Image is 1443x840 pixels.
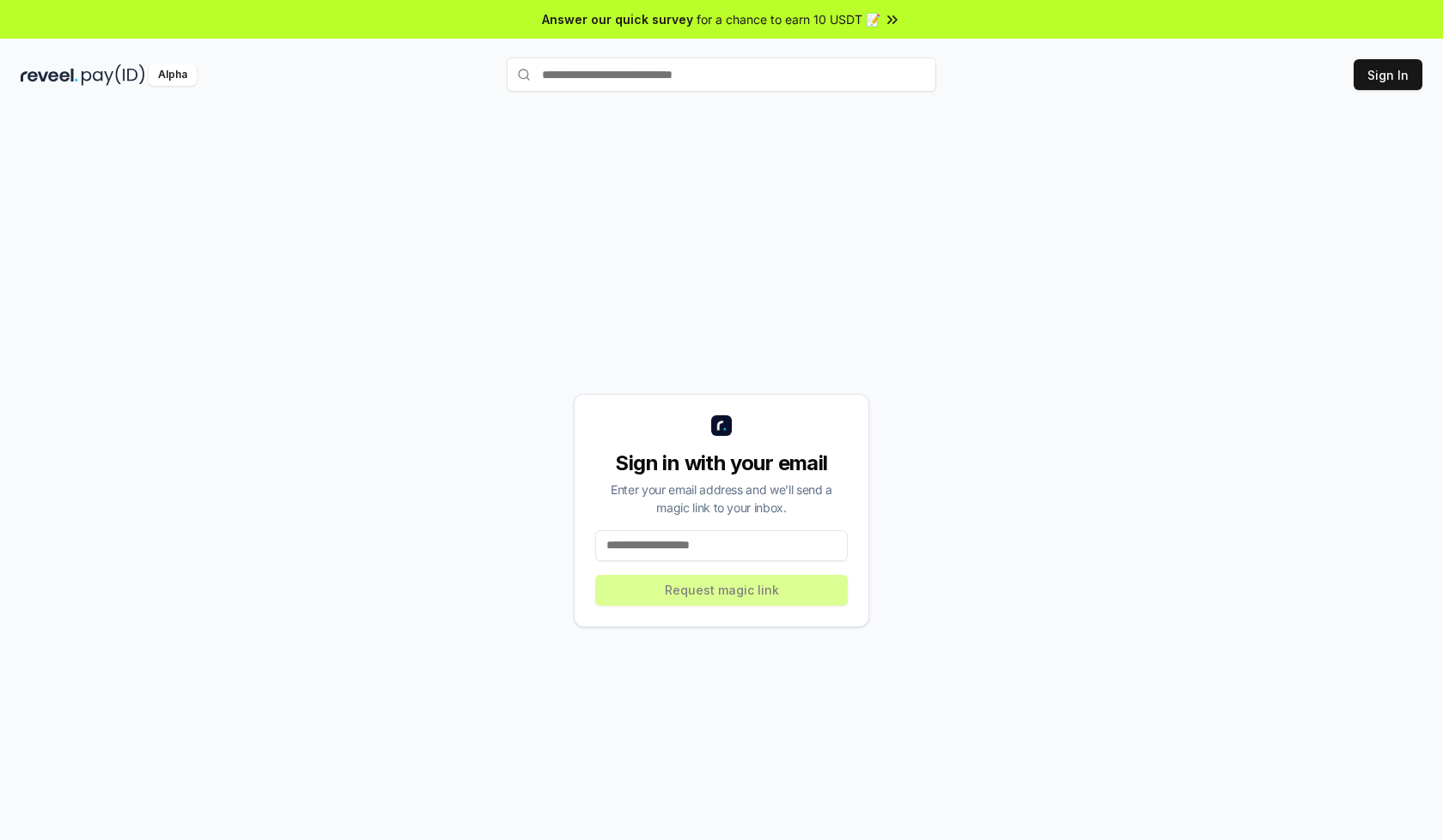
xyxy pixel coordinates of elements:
[1354,59,1422,90] button: Sign In
[21,64,78,86] img: reveel_dark
[711,415,732,436] img: logo_small
[542,10,693,28] span: Answer our quick survey
[149,64,197,86] div: Alpha
[82,64,145,86] img: pay_id
[697,10,880,28] span: for a chance to earn 10 USDT 📝
[595,450,848,477] div: Sign in with your email
[595,480,848,517] div: Enter your email address and we’ll send a magic link to your inbox.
